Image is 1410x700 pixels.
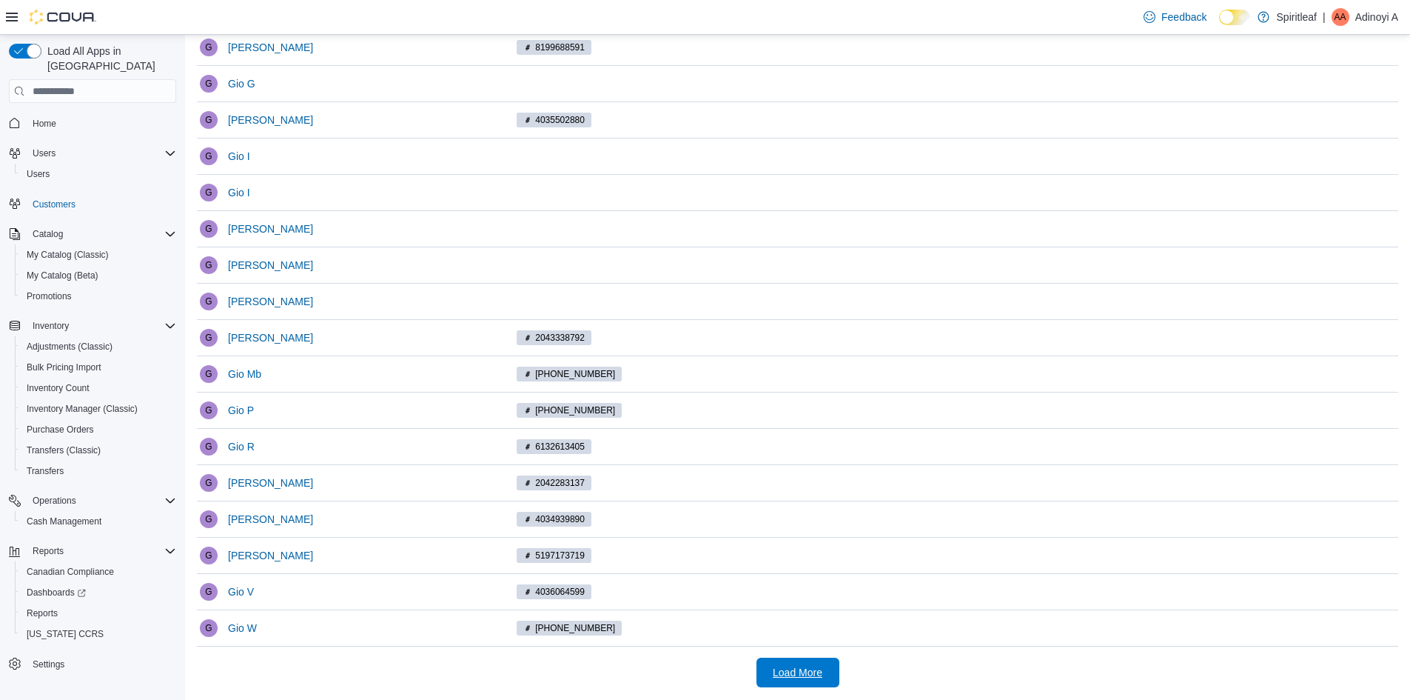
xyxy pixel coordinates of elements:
div: Gio [200,39,218,56]
span: 2042283137 [517,476,591,490]
button: Reports [3,541,182,561]
a: Dashboards [15,582,182,603]
div: Gio [200,329,218,347]
a: Customers [27,196,81,213]
span: Inventory Count [21,379,176,397]
span: Load All Apps in [GEOGRAPHIC_DATA] [41,44,176,73]
span: Operations [33,495,76,507]
img: Cova [30,10,96,24]
span: Customers [33,199,75,210]
span: [PHONE_NUMBER] [535,621,615,635]
span: My Catalog (Beta) [27,270,98,281]
span: G [205,474,212,492]
button: Settings [3,653,182,675]
span: [PERSON_NAME] [228,476,313,490]
span: Cash Management [27,516,101,527]
span: Inventory Count [27,382,90,394]
span: [PERSON_NAME] [228,40,313,55]
span: My Catalog (Classic) [27,249,109,261]
span: Reports [33,545,64,557]
span: 4036064599 [517,584,591,599]
span: [PERSON_NAME] [228,548,313,563]
span: Washington CCRS [21,625,176,643]
button: Catalog [3,224,182,244]
span: Gio G [228,76,255,91]
button: Customers [3,193,182,215]
span: G [205,438,212,456]
span: Feedback [1161,10,1206,24]
span: 2043338792 [535,331,585,344]
a: Transfers [21,462,70,480]
span: Inventory Manager (Classic) [21,400,176,418]
div: Gio [200,75,218,93]
a: Inventory Count [21,379,95,397]
a: Transfers (Classic) [21,441,107,459]
span: Customers [27,195,176,213]
span: G [205,111,212,129]
div: Gio [200,220,218,238]
span: 8199688591 [535,41,585,54]
span: Gio Mb [228,367,261,381]
a: Dashboards [21,584,92,601]
span: Bulk Pricing Import [27,361,101,373]
span: 4035502880 [535,113,585,127]
span: Dashboards [21,584,176,601]
button: Reports [15,603,182,624]
button: Cash Management [15,511,182,532]
a: Adjustments (Classic) [21,338,118,356]
span: Settings [33,659,64,670]
div: Gio [200,583,218,601]
span: G [205,220,212,238]
span: Bulk Pricing Import [21,359,176,376]
span: [PERSON_NAME] [228,330,313,345]
a: Feedback [1138,2,1212,32]
a: Settings [27,656,70,673]
span: G [205,583,212,601]
span: Users [27,168,50,180]
span: Promotions [21,287,176,305]
button: [PERSON_NAME] [222,541,319,570]
p: | [1323,8,1326,26]
span: G [205,39,212,56]
div: Gio [200,111,218,129]
button: [PERSON_NAME] [222,105,319,135]
a: Home [27,115,62,133]
div: Gio [200,184,218,201]
span: (365) 855-1796 [517,621,622,636]
button: Operations [3,490,182,511]
span: Purchase Orders [21,421,176,439]
button: [US_STATE] CCRS [15,624,182,644]
a: Bulk Pricing Import [21,359,107,376]
div: Gio [200,510,218,528]
button: Canadian Compliance [15,561,182,582]
span: My Catalog (Beta) [21,267,176,284]
a: [US_STATE] CCRS [21,625,110,643]
button: Adjustments (Classic) [15,336,182,357]
button: Transfers (Classic) [15,440,182,461]
span: Catalog [27,225,176,243]
span: [PHONE_NUMBER] [535,404,615,417]
span: Gio R [228,439,255,454]
button: My Catalog (Beta) [15,265,182,286]
span: Inventory [33,320,69,332]
span: Catalog [33,228,63,240]
span: 4034939890 [535,513,585,526]
span: G [205,75,212,93]
span: [US_STATE] CCRS [27,628,104,640]
button: [PERSON_NAME] [222,250,319,280]
span: Dark Mode [1219,25,1220,26]
button: Gio G [222,69,261,99]
a: Inventory Manager (Classic) [21,400,144,418]
button: Gio I [222,178,256,207]
span: G [205,293,212,310]
button: [PERSON_NAME] [222,323,319,353]
div: Gio [200,619,218,637]
a: My Catalog (Classic) [21,246,115,264]
button: Gio R [222,432,261,461]
span: G [205,510,212,528]
span: Operations [27,492,176,510]
button: Reports [27,542,70,560]
span: G [205,401,212,419]
span: Adjustments (Classic) [21,338,176,356]
span: G [205,184,212,201]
